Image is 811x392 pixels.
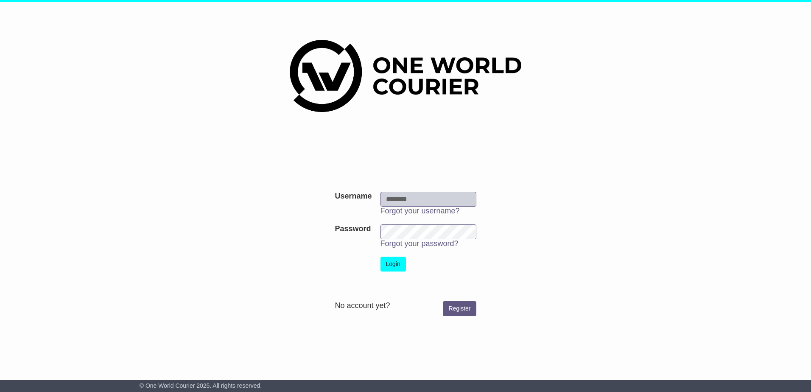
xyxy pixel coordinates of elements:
[335,192,372,201] label: Username
[335,224,371,234] label: Password
[380,207,460,215] a: Forgot your username?
[140,382,262,389] span: © One World Courier 2025. All rights reserved.
[380,257,406,272] button: Login
[335,301,476,311] div: No account yet?
[443,301,476,316] a: Register
[380,239,459,248] a: Forgot your password?
[290,40,521,112] img: One World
